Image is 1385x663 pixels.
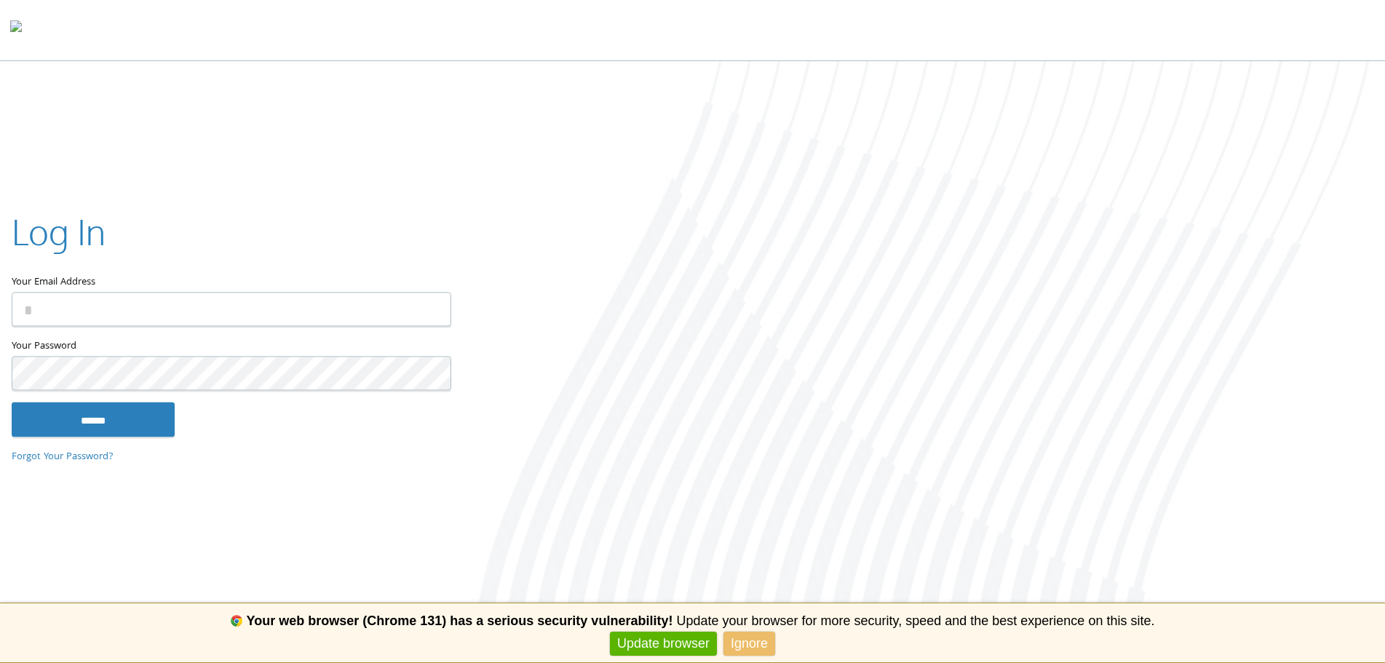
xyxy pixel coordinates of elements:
[247,614,673,628] b: Your web browser (Chrome 131) has a serious security vulnerability!
[610,632,717,656] a: Update browser
[12,207,106,256] h2: Log In
[723,632,775,656] a: Ignore
[676,614,1154,628] span: Update your browser for more security, speed and the best experience on this site.
[12,449,114,465] a: Forgot Your Password?
[10,15,22,44] img: todyl-logo-dark.svg
[12,338,450,356] label: Your Password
